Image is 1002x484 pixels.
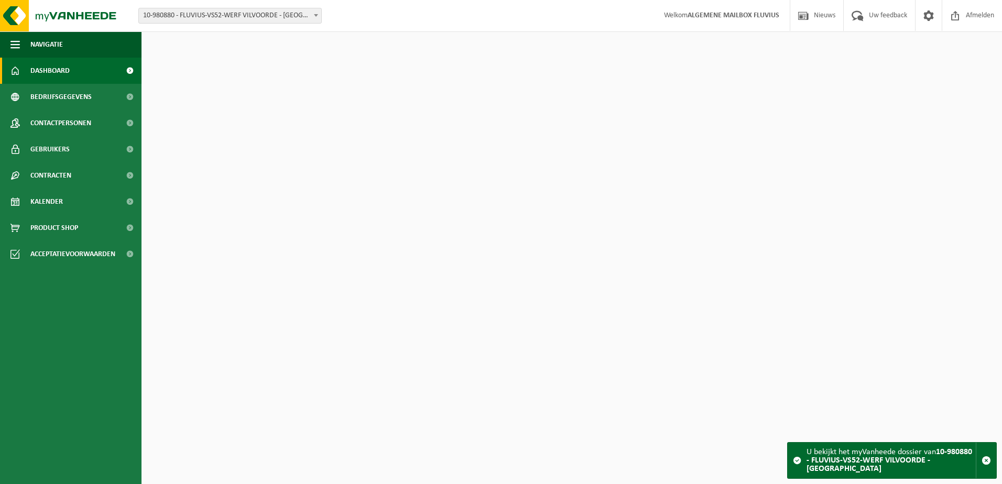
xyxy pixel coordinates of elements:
[30,162,71,189] span: Contracten
[30,241,115,267] span: Acceptatievoorwaarden
[30,215,78,241] span: Product Shop
[30,189,63,215] span: Kalender
[30,31,63,58] span: Navigatie
[30,136,70,162] span: Gebruikers
[139,8,321,23] span: 10-980880 - FLUVIUS-VS52-WERF VILVOORDE - VILVOORDE
[30,58,70,84] span: Dashboard
[138,8,322,24] span: 10-980880 - FLUVIUS-VS52-WERF VILVOORDE - VILVOORDE
[30,84,92,110] span: Bedrijfsgegevens
[30,110,91,136] span: Contactpersonen
[688,12,779,19] strong: ALGEMENE MAILBOX FLUVIUS
[807,443,976,478] div: U bekijkt het myVanheede dossier van
[807,448,972,473] strong: 10-980880 - FLUVIUS-VS52-WERF VILVOORDE - [GEOGRAPHIC_DATA]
